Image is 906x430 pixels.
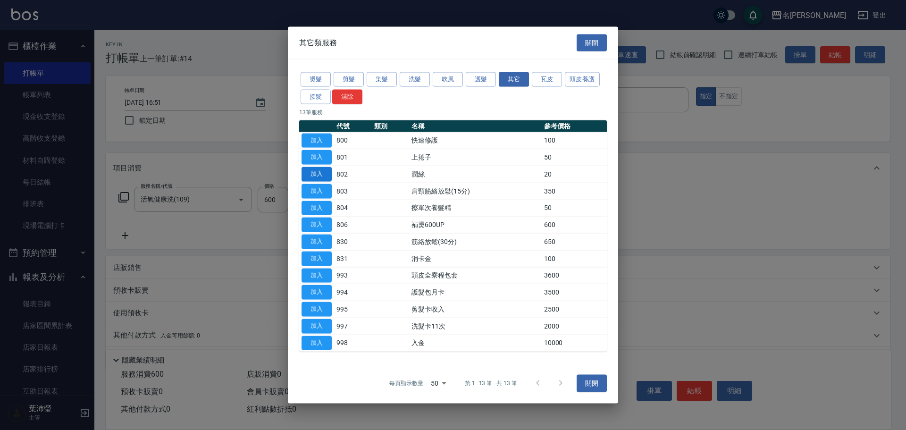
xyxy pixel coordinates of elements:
[334,318,372,335] td: 997
[409,284,541,301] td: 護髮包月卡
[334,132,372,149] td: 800
[542,149,607,166] td: 50
[302,235,332,249] button: 加入
[389,379,423,388] p: 每頁顯示數量
[334,72,364,87] button: 剪髮
[301,89,331,104] button: 接髮
[577,375,607,392] button: 關閉
[334,284,372,301] td: 994
[302,184,332,198] button: 加入
[302,268,332,283] button: 加入
[334,335,372,352] td: 998
[334,149,372,166] td: 801
[466,72,496,87] button: 護髮
[334,166,372,183] td: 802
[334,216,372,233] td: 806
[302,336,332,350] button: 加入
[372,120,410,132] th: 類別
[542,318,607,335] td: 2000
[542,267,607,284] td: 3600
[302,285,332,300] button: 加入
[542,120,607,132] th: 參考價格
[542,301,607,318] td: 2500
[433,72,463,87] button: 吹風
[409,216,541,233] td: 補燙600UP
[409,200,541,217] td: 擦單次養髮精
[409,301,541,318] td: 剪髮卡收入
[409,267,541,284] td: 頭皮全寮程包套
[400,72,430,87] button: 洗髮
[409,166,541,183] td: 潤絲
[334,301,372,318] td: 995
[409,132,541,149] td: 快速修護
[302,251,332,266] button: 加入
[542,166,607,183] td: 20
[302,218,332,232] button: 加入
[334,183,372,200] td: 803
[542,216,607,233] td: 600
[334,233,372,250] td: 830
[301,72,331,87] button: 燙髮
[334,267,372,284] td: 993
[409,335,541,352] td: 入金
[542,250,607,267] td: 100
[334,120,372,132] th: 代號
[302,167,332,182] button: 加入
[542,132,607,149] td: 100
[302,133,332,148] button: 加入
[332,89,362,104] button: 清除
[427,371,450,396] div: 50
[542,284,607,301] td: 3500
[532,72,562,87] button: 瓦皮
[409,318,541,335] td: 洗髮卡11次
[499,72,529,87] button: 其它
[334,250,372,267] td: 831
[302,150,332,165] button: 加入
[542,233,607,250] td: 650
[299,38,337,47] span: 其它類服務
[409,183,541,200] td: 肩頸筋絡放鬆(15分)
[367,72,397,87] button: 染髮
[409,120,541,132] th: 名稱
[565,72,600,87] button: 頭皮養護
[334,200,372,217] td: 804
[409,233,541,250] td: 筋絡放鬆(30分)
[302,302,332,317] button: 加入
[542,335,607,352] td: 10000
[409,250,541,267] td: 消卡金
[577,34,607,51] button: 關閉
[542,183,607,200] td: 350
[465,379,517,388] p: 第 1–13 筆 共 13 筆
[299,108,607,116] p: 13 筆服務
[542,200,607,217] td: 50
[302,201,332,215] button: 加入
[409,149,541,166] td: 上捲子
[302,319,332,333] button: 加入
